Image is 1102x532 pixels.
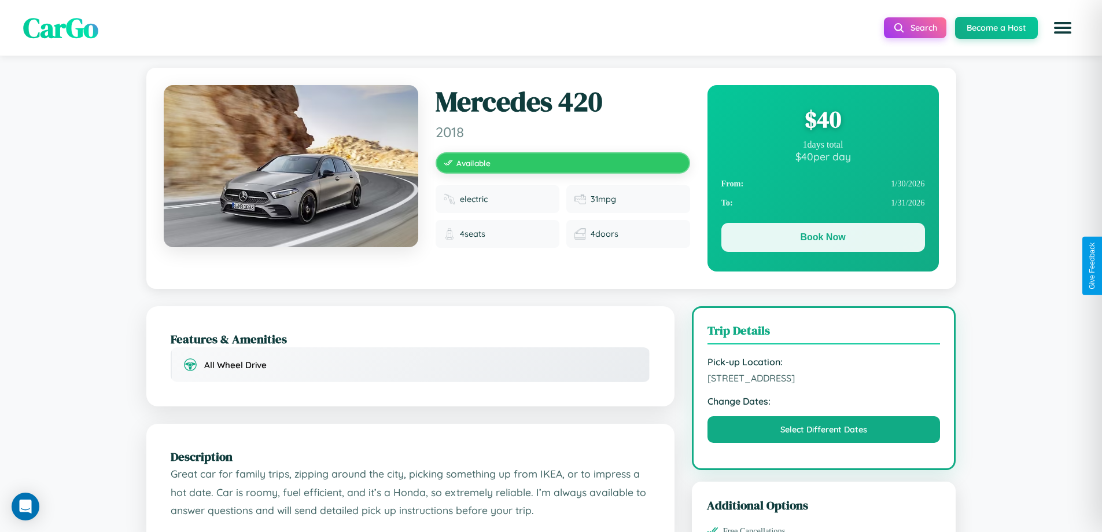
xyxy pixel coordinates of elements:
[721,198,733,208] strong: To:
[444,228,455,240] img: Seats
[23,9,98,47] span: CarGo
[460,229,485,239] span: 4 seats
[707,356,941,368] strong: Pick-up Location:
[574,193,586,205] img: Fuel efficiency
[707,395,941,407] strong: Change Dates:
[164,85,418,247] img: Mercedes 420 2018
[721,174,925,193] div: 1 / 30 / 2026
[456,158,491,168] span: Available
[591,194,616,204] span: 31 mpg
[436,123,690,141] span: 2018
[707,416,941,443] button: Select Different Dates
[721,140,925,150] div: 1 days total
[707,497,941,513] h3: Additional Options
[707,372,941,384] span: [STREET_ADDRESS]
[171,465,650,520] p: Great car for family trips, zipping around the city, picking something up from IKEA, or to impres...
[204,359,267,370] span: All Wheel Drive
[955,17,1038,39] button: Become a Host
[721,150,925,163] div: $ 40 per day
[574,228,586,240] img: Doors
[12,493,39,520] div: Open Intercom Messenger
[591,229,618,239] span: 4 doors
[707,322,941,344] h3: Trip Details
[911,23,937,33] span: Search
[721,104,925,135] div: $ 40
[436,85,690,119] h1: Mercedes 420
[884,17,946,38] button: Search
[171,331,650,347] h2: Features & Amenities
[721,193,925,212] div: 1 / 31 / 2026
[171,448,650,465] h2: Description
[1088,243,1096,289] div: Give Feedback
[721,179,744,189] strong: From:
[721,223,925,252] button: Book Now
[444,193,455,205] img: Fuel type
[460,194,488,204] span: electric
[1046,12,1079,44] button: Open menu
